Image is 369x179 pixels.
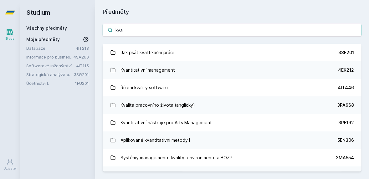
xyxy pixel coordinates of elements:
[103,8,361,16] h1: Předměty
[338,84,354,91] div: 4IT446
[337,137,354,143] div: 5EN306
[1,155,19,174] a: Uživatel
[121,64,175,76] div: Kvantitativní management
[1,25,19,44] a: Study
[121,134,190,146] div: Aplikované kvantitativní metody I
[26,36,60,43] span: Moje předměty
[3,166,17,171] div: Uživatel
[121,116,212,129] div: Kvantitativní nástroje pro Arts Management
[338,49,354,56] div: 33F201
[121,46,174,59] div: Jak psát kvalifikační práci
[74,54,89,59] a: 4SA260
[74,72,89,77] a: 3SG201
[26,63,76,69] a: Softwarové inženýrství
[337,102,354,108] div: 3PA668
[103,131,361,149] a: Aplikované kvantitativní metody I 5EN306
[26,45,76,51] a: Databáze
[121,99,195,111] div: Kvalita pracovního života (anglicky)
[103,149,361,166] a: Systémy managementu kvality, environmentu a BOZP 3MA554
[26,54,74,60] a: Informace pro business (v angličtině)
[103,61,361,79] a: Kvantitativní management 4EK212
[75,81,89,86] a: 1FU201
[26,71,74,78] a: Strategická analýza pro informatiky a statistiky
[103,24,361,36] input: Název nebo ident předmětu…
[121,81,168,94] div: Řízení kvality softwaru
[76,46,89,51] a: 4IT218
[103,44,361,61] a: Jak psát kvalifikační práci 33F201
[103,96,361,114] a: Kvalita pracovního života (anglicky) 3PA668
[26,25,67,31] a: Všechny předměty
[338,67,354,73] div: 4EK212
[76,63,89,68] a: 4IT115
[121,151,233,164] div: Systémy managementu kvality, environmentu a BOZP
[26,80,75,86] a: Účetnictví I.
[338,120,354,126] div: 3PE192
[103,114,361,131] a: Kvantitativní nástroje pro Arts Management 3PE192
[6,36,15,41] div: Study
[336,155,354,161] div: 3MA554
[103,79,361,96] a: Řízení kvality softwaru 4IT446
